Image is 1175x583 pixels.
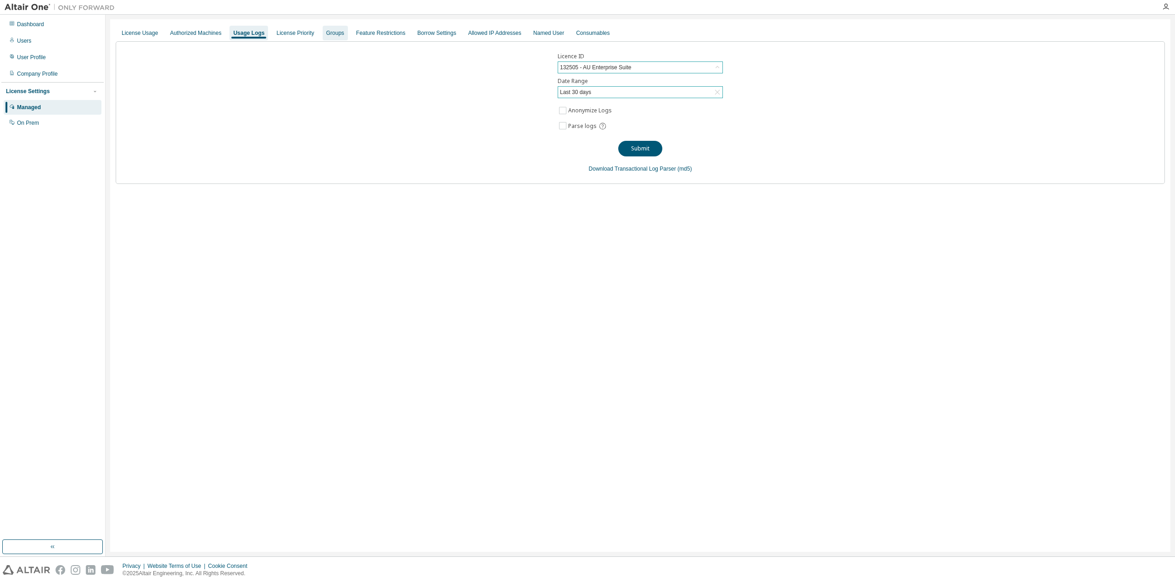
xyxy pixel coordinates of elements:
div: Allowed IP Addresses [468,29,521,37]
button: Submit [618,141,662,156]
img: facebook.svg [56,565,65,575]
div: 132505 - AU Enterprise Suite [558,62,722,73]
img: linkedin.svg [86,565,95,575]
div: Named User [533,29,564,37]
p: © 2025 Altair Engineering, Inc. All Rights Reserved. [123,570,253,577]
div: On Prem [17,119,39,127]
div: Cookie Consent [208,562,252,570]
div: Borrow Settings [417,29,456,37]
div: Company Profile [17,70,58,78]
div: Authorized Machines [170,29,221,37]
div: License Settings [6,88,50,95]
div: User Profile [17,54,46,61]
div: Last 30 days [559,87,593,97]
img: Altair One [5,3,119,12]
label: Date Range [558,78,723,85]
a: Download Transactional Log Parser [589,166,676,172]
div: Feature Restrictions [356,29,405,37]
div: Last 30 days [558,87,722,98]
div: 132505 - AU Enterprise Suite [559,62,632,72]
div: Groups [326,29,344,37]
label: Licence ID [558,53,723,60]
div: License Priority [276,29,314,37]
div: Dashboard [17,21,44,28]
div: Website Terms of Use [147,562,208,570]
div: Users [17,37,31,44]
div: Consumables [576,29,610,37]
img: youtube.svg [101,565,114,575]
img: altair_logo.svg [3,565,50,575]
img: instagram.svg [71,565,80,575]
div: Usage Logs [233,29,264,37]
span: Parse logs [568,122,597,130]
div: License Usage [122,29,158,37]
div: Privacy [123,562,147,570]
div: Managed [17,104,41,111]
a: (md5) [677,166,692,172]
label: Anonymize Logs [568,105,614,116]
